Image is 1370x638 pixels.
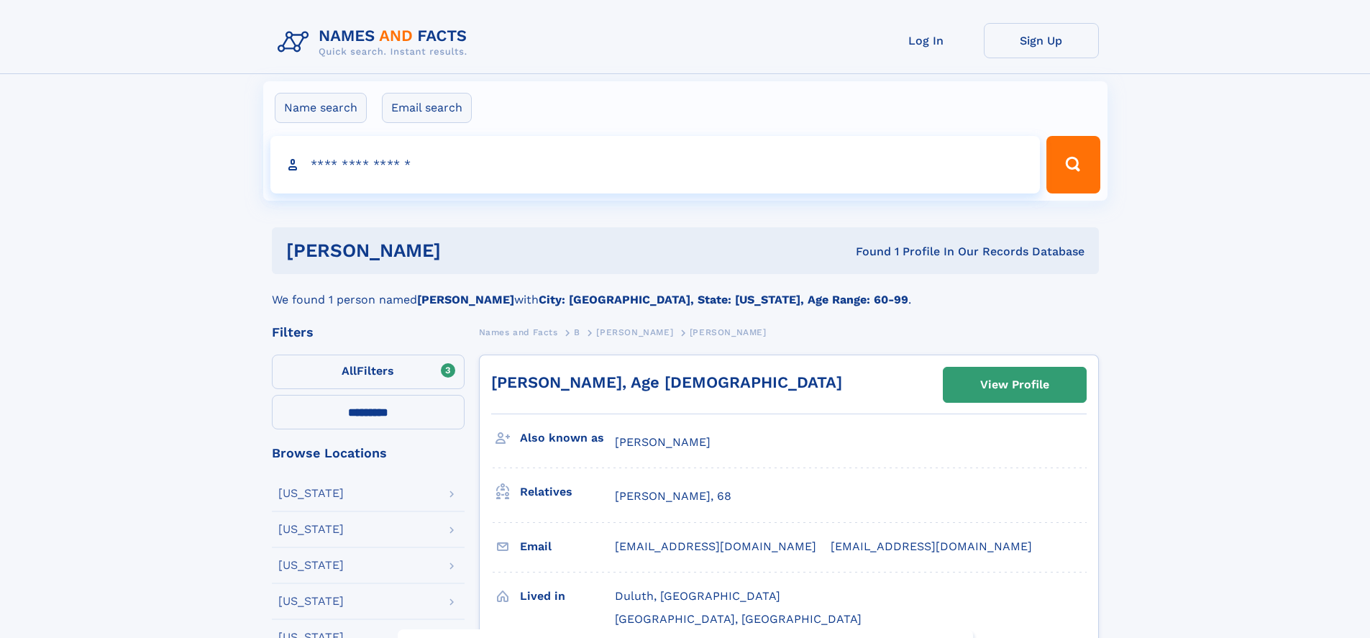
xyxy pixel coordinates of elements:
button: Search Button [1046,136,1100,193]
span: [PERSON_NAME] [690,327,767,337]
label: Email search [382,93,472,123]
a: B [574,323,580,341]
label: Filters [272,355,465,389]
h3: Email [520,534,615,559]
a: [PERSON_NAME], Age [DEMOGRAPHIC_DATA] [491,373,842,391]
div: [US_STATE] [278,488,344,499]
b: [PERSON_NAME] [417,293,514,306]
input: search input [270,136,1041,193]
div: Found 1 Profile In Our Records Database [648,244,1084,260]
span: B [574,327,580,337]
span: All [342,364,357,378]
h3: Lived in [520,584,615,609]
h3: Relatives [520,480,615,504]
label: Name search [275,93,367,123]
a: Log In [869,23,984,58]
h1: [PERSON_NAME] [286,242,649,260]
img: Logo Names and Facts [272,23,479,62]
a: Names and Facts [479,323,558,341]
div: Filters [272,326,465,339]
div: View Profile [980,368,1049,401]
span: [GEOGRAPHIC_DATA], [GEOGRAPHIC_DATA] [615,612,862,626]
a: View Profile [944,368,1086,402]
div: [US_STATE] [278,524,344,535]
div: We found 1 person named with . [272,274,1099,309]
span: [EMAIL_ADDRESS][DOMAIN_NAME] [615,539,816,553]
span: [EMAIL_ADDRESS][DOMAIN_NAME] [831,539,1032,553]
a: [PERSON_NAME], 68 [615,488,731,504]
span: [PERSON_NAME] [596,327,673,337]
div: Browse Locations [272,447,465,460]
h3: Also known as [520,426,615,450]
span: [PERSON_NAME] [615,435,711,449]
a: [PERSON_NAME] [596,323,673,341]
a: Sign Up [984,23,1099,58]
div: [US_STATE] [278,560,344,571]
div: [US_STATE] [278,596,344,607]
b: City: [GEOGRAPHIC_DATA], State: [US_STATE], Age Range: 60-99 [539,293,908,306]
span: Duluth, [GEOGRAPHIC_DATA] [615,589,780,603]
